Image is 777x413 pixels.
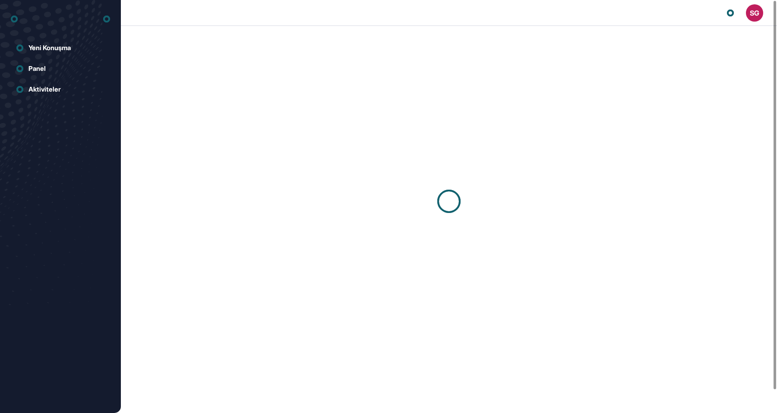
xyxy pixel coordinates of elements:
a: Aktiviteler [11,81,110,98]
button: SG [746,4,763,22]
div: Aktiviteler [28,86,61,93]
a: Yeni Konuşma [11,39,110,57]
div: entrapeer-logo [11,12,18,26]
div: Yeni Konuşma [28,44,71,52]
a: Panel [11,60,110,77]
div: Panel [28,65,46,73]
